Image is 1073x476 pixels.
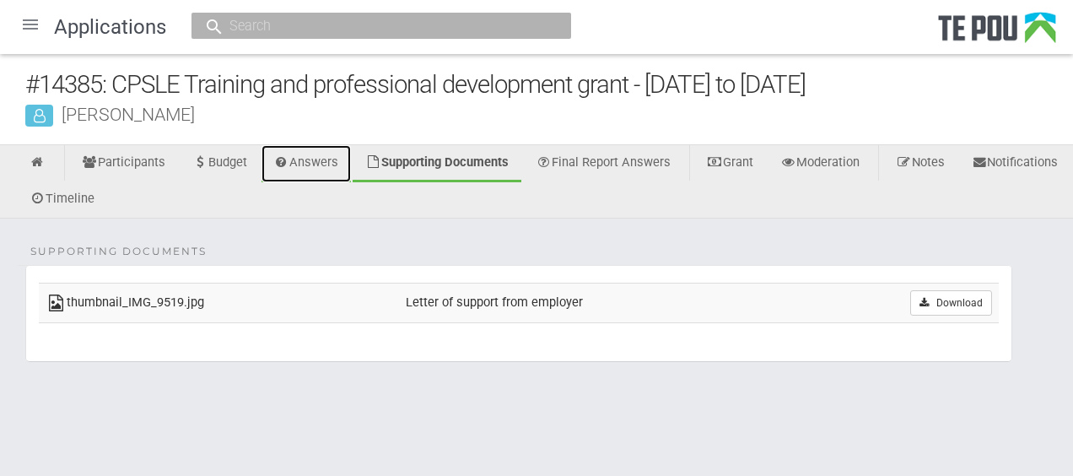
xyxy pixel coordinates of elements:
a: Notes [883,145,957,182]
a: Supporting Documents [353,145,521,182]
span: Supporting Documents [30,244,207,259]
div: #14385: CPSLE Training and professional development grant - [DATE] to [DATE] [25,67,1073,103]
div: [PERSON_NAME] [25,105,1073,123]
td: Letter of support from employer [399,283,798,322]
td: thumbnail_IMG_9519.jpg [39,283,399,322]
a: Participants [69,145,178,182]
a: Moderation [768,145,872,182]
a: Answers [262,145,352,182]
a: Final Report Answers [523,145,683,182]
a: Notifications [959,145,1071,182]
a: Download [910,290,992,316]
a: Grant [694,145,766,182]
input: Search [224,17,521,35]
a: Timeline [17,181,107,219]
a: Budget [180,145,260,182]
